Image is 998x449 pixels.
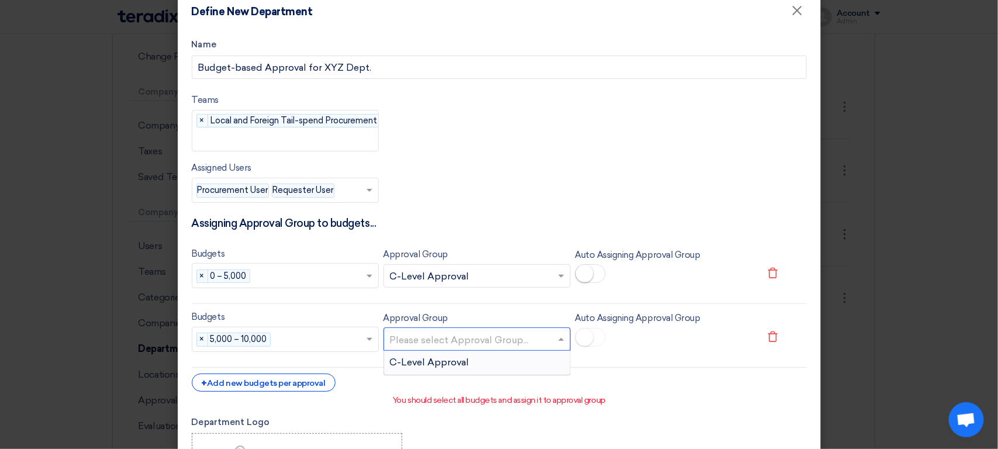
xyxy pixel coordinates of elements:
[192,217,807,230] h4: Assigning Approval Group to budgets...
[197,115,208,127] span: ×
[192,161,251,175] label: Assigned Users
[384,248,448,261] label: Approval Group
[949,402,984,437] div: Open chat
[390,357,469,368] span: C-Level Approval
[192,310,225,324] label: Budgets
[192,416,807,429] label: Department Logo
[210,333,270,346] span: 5,000 – 10,000
[192,56,807,79] input: Add your address...
[192,5,313,18] h4: Define New Department
[192,38,807,51] label: Name
[192,94,219,107] label: Teams
[575,248,700,262] label: Auto Assigning Approval Group
[272,185,334,195] span: Requester User
[192,394,807,406] p: You should select all budgets and assign it to approval group
[792,2,803,25] span: ×
[197,185,268,195] span: Procurement User
[192,247,225,261] label: Budgets
[192,374,336,392] div: Add new budgets per approval
[575,312,700,325] label: Auto Assigning Approval Group
[210,115,381,127] span: Local and Foreign Tail-spend Procurement
[210,270,250,283] span: 0 – 5,000
[384,312,448,325] label: Approval Group
[197,333,208,346] span: ×
[197,270,208,283] span: ×
[202,378,208,389] span: +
